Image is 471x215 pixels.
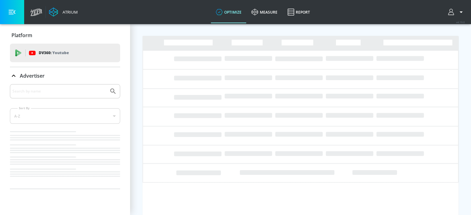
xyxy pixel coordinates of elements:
a: Atrium [49,7,78,17]
div: A-Z [10,108,120,124]
p: Platform [11,32,32,39]
p: Youtube [52,49,69,56]
nav: list of Advertiser [10,129,120,189]
div: Atrium [60,9,78,15]
span: v 4.19.0 [456,20,465,24]
p: Advertiser [20,72,45,79]
a: measure [246,1,282,23]
div: DV360: Youtube [10,44,120,62]
label: Sort By [18,106,31,110]
input: Search by name [12,87,106,95]
div: Advertiser [10,67,120,84]
div: Platform [10,27,120,44]
p: DV360: [39,49,69,56]
a: Report [282,1,315,23]
a: optimize [211,1,246,23]
div: Advertiser [10,84,120,189]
